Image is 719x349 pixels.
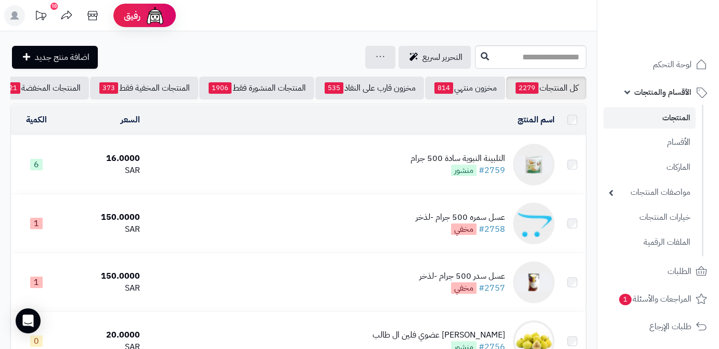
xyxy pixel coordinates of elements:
[66,270,140,282] div: 150.0000
[124,9,140,22] span: رفيق
[16,308,41,333] div: Open Intercom Messenger
[451,223,477,235] span: مخفي
[373,329,505,341] div: [PERSON_NAME] عضوي فلين ال طالب
[516,82,538,94] span: 2279
[451,282,477,294] span: مخفي
[419,270,505,282] div: عسل سدر 500 جرام -لذخر
[618,292,691,306] span: المراجعات والأسئلة
[315,77,424,99] a: مخزون قارب على النفاذ535
[604,259,713,284] a: الطلبات
[619,294,632,305] span: 1
[604,156,696,179] a: الماركات
[66,153,140,165] div: 16.0000
[513,203,555,244] img: عسل سمره 500 جرام -لذخر
[451,165,477,176] span: منشور
[12,46,98,69] a: اضافة منتج جديد
[649,319,691,334] span: طلبات الإرجاع
[422,51,463,64] span: التحرير لسريع
[479,223,505,235] a: #2758
[653,57,691,72] span: لوحة التحكم
[410,153,505,165] div: التلبينة النبوية سادة 500 جرام
[30,335,43,347] span: 0
[145,5,165,26] img: ai-face.png
[604,107,696,129] a: المنتجات
[604,52,713,77] a: لوحة التحكم
[90,77,198,99] a: المنتجات المخفية فقط373
[99,82,118,94] span: 373
[399,46,471,69] a: التحرير لسريع
[513,144,555,185] img: التلبينة النبوية سادة 500 جرام
[416,211,505,223] div: عسل سمره 500 جرام -لذخر
[479,282,505,294] a: #2757
[35,51,89,64] span: اضافة منتج جديد
[28,5,54,29] a: تحديثات المنصة
[30,218,43,229] span: 1
[506,77,586,99] a: كل المنتجات2279
[604,286,713,311] a: المراجعات والأسئلة1
[30,159,43,170] span: 6
[604,181,696,204] a: مواصفات المنتجات
[121,114,140,126] a: السعر
[50,3,58,10] div: 10
[604,131,696,154] a: الأقسام
[199,77,314,99] a: المنتجات المنشورة فقط1906
[26,114,47,126] a: الكمية
[30,277,43,288] span: 1
[518,114,555,126] a: اسم المنتج
[66,282,140,294] div: SAR
[209,82,232,94] span: 1906
[513,261,555,303] img: عسل سدر 500 جرام -لذخر
[325,82,343,94] span: 535
[604,231,696,254] a: الملفات الرقمية
[634,85,691,99] span: الأقسام والمنتجات
[667,264,691,279] span: الطلبات
[425,77,505,99] a: مخزون منتهي814
[604,314,713,339] a: طلبات الإرجاع
[6,82,20,94] span: 21
[66,165,140,177] div: SAR
[66,329,140,341] div: 20.0000
[604,206,696,229] a: خيارات المنتجات
[434,82,453,94] span: 814
[479,164,505,177] a: #2759
[66,223,140,235] div: SAR
[66,211,140,223] div: 150.0000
